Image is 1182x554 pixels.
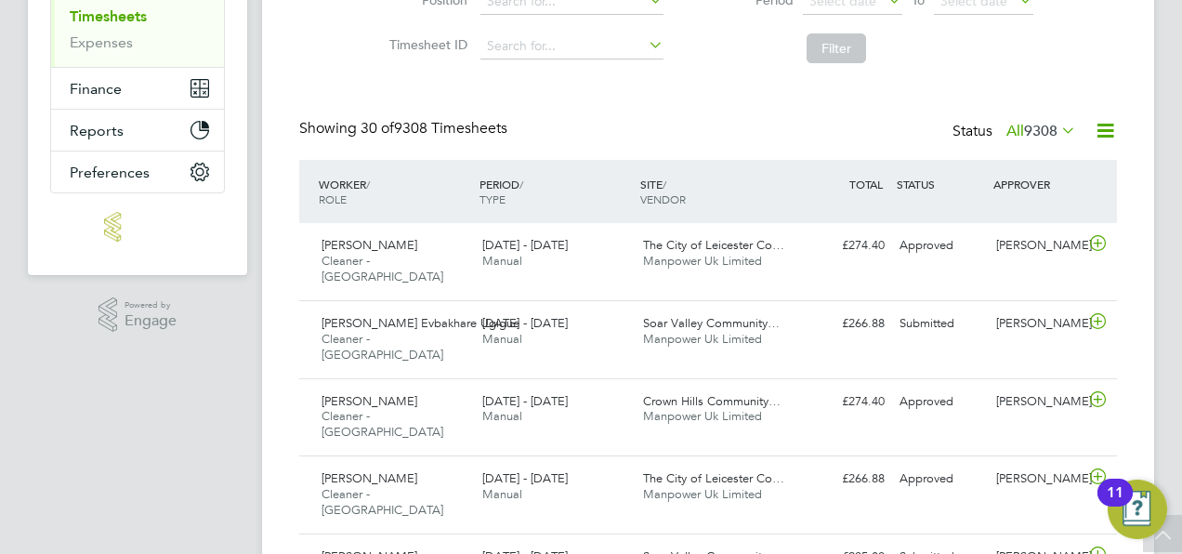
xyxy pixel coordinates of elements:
[322,408,443,440] span: Cleaner - [GEOGRAPHIC_DATA]
[475,167,636,216] div: PERIOD
[322,470,417,486] span: [PERSON_NAME]
[989,309,1085,339] div: [PERSON_NAME]
[482,253,522,269] span: Manual
[482,408,522,424] span: Manual
[643,470,784,486] span: The City of Leicester Co…
[807,33,866,63] button: Filter
[519,177,523,191] span: /
[70,164,150,181] span: Preferences
[482,315,568,331] span: [DATE] - [DATE]
[70,7,147,25] a: Timesheets
[319,191,347,206] span: ROLE
[1107,493,1123,517] div: 11
[795,387,892,417] div: £274.40
[643,408,762,424] span: Manpower Uk Limited
[892,387,989,417] div: Approved
[1024,122,1057,140] span: 9308
[952,119,1080,145] div: Status
[989,167,1085,201] div: APPROVER
[1108,480,1167,539] button: Open Resource Center, 11 new notifications
[51,110,224,151] button: Reports
[125,297,177,313] span: Powered by
[795,464,892,495] div: £266.88
[643,237,784,253] span: The City of Leicester Co…
[795,309,892,339] div: £266.88
[643,393,781,409] span: Crown Hills Community…
[482,237,568,253] span: [DATE] - [DATE]
[849,177,883,191] span: TOTAL
[482,393,568,409] span: [DATE] - [DATE]
[663,177,666,191] span: /
[322,393,417,409] span: [PERSON_NAME]
[322,486,443,518] span: Cleaner - [GEOGRAPHIC_DATA]
[643,486,762,502] span: Manpower Uk Limited
[322,253,443,284] span: Cleaner - [GEOGRAPHIC_DATA]
[322,237,417,253] span: [PERSON_NAME]
[892,464,989,495] div: Approved
[51,68,224,109] button: Finance
[482,470,568,486] span: [DATE] - [DATE]
[643,331,762,347] span: Manpower Uk Limited
[892,231,989,261] div: Approved
[989,231,1085,261] div: [PERSON_NAME]
[479,191,506,206] span: TYPE
[322,315,519,331] span: [PERSON_NAME] Evbakhare Ugigue
[70,122,124,139] span: Reports
[636,167,796,216] div: SITE
[98,297,177,333] a: Powered byEngage
[51,152,224,192] button: Preferences
[361,119,507,138] span: 9308 Timesheets
[989,387,1085,417] div: [PERSON_NAME]
[482,486,522,502] span: Manual
[643,315,780,331] span: Soar Valley Community…
[989,464,1085,495] div: [PERSON_NAME]
[104,212,171,242] img: manpower-logo-retina.png
[299,119,511,138] div: Showing
[892,167,989,201] div: STATUS
[314,167,475,216] div: WORKER
[640,191,686,206] span: VENDOR
[70,33,133,51] a: Expenses
[322,331,443,363] span: Cleaner - [GEOGRAPHIC_DATA]
[795,231,892,261] div: £274.40
[1006,122,1076,140] label: All
[892,309,989,339] div: Submitted
[643,253,762,269] span: Manpower Uk Limited
[125,313,177,329] span: Engage
[482,331,522,347] span: Manual
[70,80,122,98] span: Finance
[366,177,370,191] span: /
[361,119,394,138] span: 30 of
[384,36,467,53] label: Timesheet ID
[50,212,225,242] a: Go to home page
[480,33,663,59] input: Search for...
